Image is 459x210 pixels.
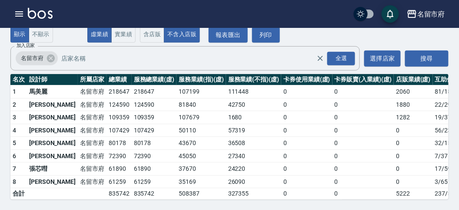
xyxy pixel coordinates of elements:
[27,137,78,150] td: [PERSON_NAME]
[106,163,132,176] td: 61890
[394,149,433,163] td: 0
[226,111,281,124] td: 1680
[27,163,78,176] td: 張芯嘒
[394,163,433,176] td: 0
[281,85,333,98] td: 0
[176,149,226,163] td: 45050
[176,111,226,124] td: 107679
[78,74,106,85] th: 所屬店家
[403,5,449,23] button: 名留市府
[281,188,333,200] td: 0
[226,124,281,137] td: 57319
[13,88,16,95] span: 1
[132,163,177,176] td: 61890
[78,98,106,111] td: 名留市府
[176,124,226,137] td: 50110
[226,137,281,150] td: 36508
[281,149,333,163] td: 0
[176,163,226,176] td: 37670
[28,8,53,19] img: Logo
[281,98,333,111] td: 0
[226,175,281,188] td: 26090
[281,124,333,137] td: 0
[333,98,394,111] td: 0
[281,111,333,124] td: 0
[405,51,449,67] button: 搜尋
[106,188,132,200] td: 835742
[106,98,132,111] td: 124590
[106,74,132,85] th: 總業績
[132,137,177,150] td: 80178
[27,111,78,124] td: [PERSON_NAME]
[106,124,132,137] td: 107429
[394,111,433,124] td: 1282
[176,175,226,188] td: 35169
[281,137,333,150] td: 0
[132,98,177,111] td: 124590
[132,85,177,98] td: 218647
[226,98,281,111] td: 42750
[132,74,177,85] th: 服務總業績(虛)
[333,111,394,124] td: 0
[333,137,394,150] td: 0
[176,188,226,200] td: 508387
[13,127,16,134] span: 4
[17,42,35,49] label: 加入店家
[140,26,164,43] button: 含店販
[394,85,433,98] td: 2060
[87,26,112,43] button: 虛業績
[394,137,433,150] td: 0
[132,188,177,200] td: 835742
[132,149,177,163] td: 72390
[106,111,132,124] td: 109359
[106,149,132,163] td: 72390
[394,74,433,85] th: 店販業績(虛)
[59,51,332,66] input: 店家名稱
[106,137,132,150] td: 80178
[333,74,394,85] th: 卡券販賣(入業績)(虛)
[10,26,29,43] button: 顯示
[333,85,394,98] td: 0
[281,74,333,85] th: 卡券使用業績(虛)
[27,149,78,163] td: [PERSON_NAME]
[226,74,281,85] th: 服務業績(不指)(虛)
[394,188,433,200] td: 5222
[78,149,106,163] td: 名留市府
[27,175,78,188] td: [PERSON_NAME]
[27,74,78,85] th: 設計師
[13,114,16,121] span: 3
[394,124,433,137] td: 0
[226,163,281,176] td: 24220
[326,50,357,67] button: Open
[111,26,136,43] button: 實業績
[226,188,281,200] td: 327355
[132,111,177,124] td: 109359
[16,51,58,65] div: 名留市府
[209,27,248,43] button: 報表匯出
[394,175,433,188] td: 0
[226,149,281,163] td: 27340
[333,188,394,200] td: 0
[364,51,401,67] button: 選擇店家
[13,139,16,146] span: 5
[78,111,106,124] td: 名留市府
[78,137,106,150] td: 名留市府
[176,98,226,111] td: 81840
[78,175,106,188] td: 名留市府
[333,124,394,137] td: 0
[78,163,106,176] td: 名留市府
[333,175,394,188] td: 0
[176,74,226,85] th: 服務業績(指)(虛)
[382,5,399,23] button: save
[10,188,27,200] td: 合計
[27,124,78,137] td: [PERSON_NAME]
[13,178,16,185] span: 8
[27,85,78,98] td: 馬美麗
[132,124,177,137] td: 107429
[394,98,433,111] td: 1880
[176,85,226,98] td: 107199
[132,175,177,188] td: 61259
[13,152,16,159] span: 6
[176,137,226,150] td: 43670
